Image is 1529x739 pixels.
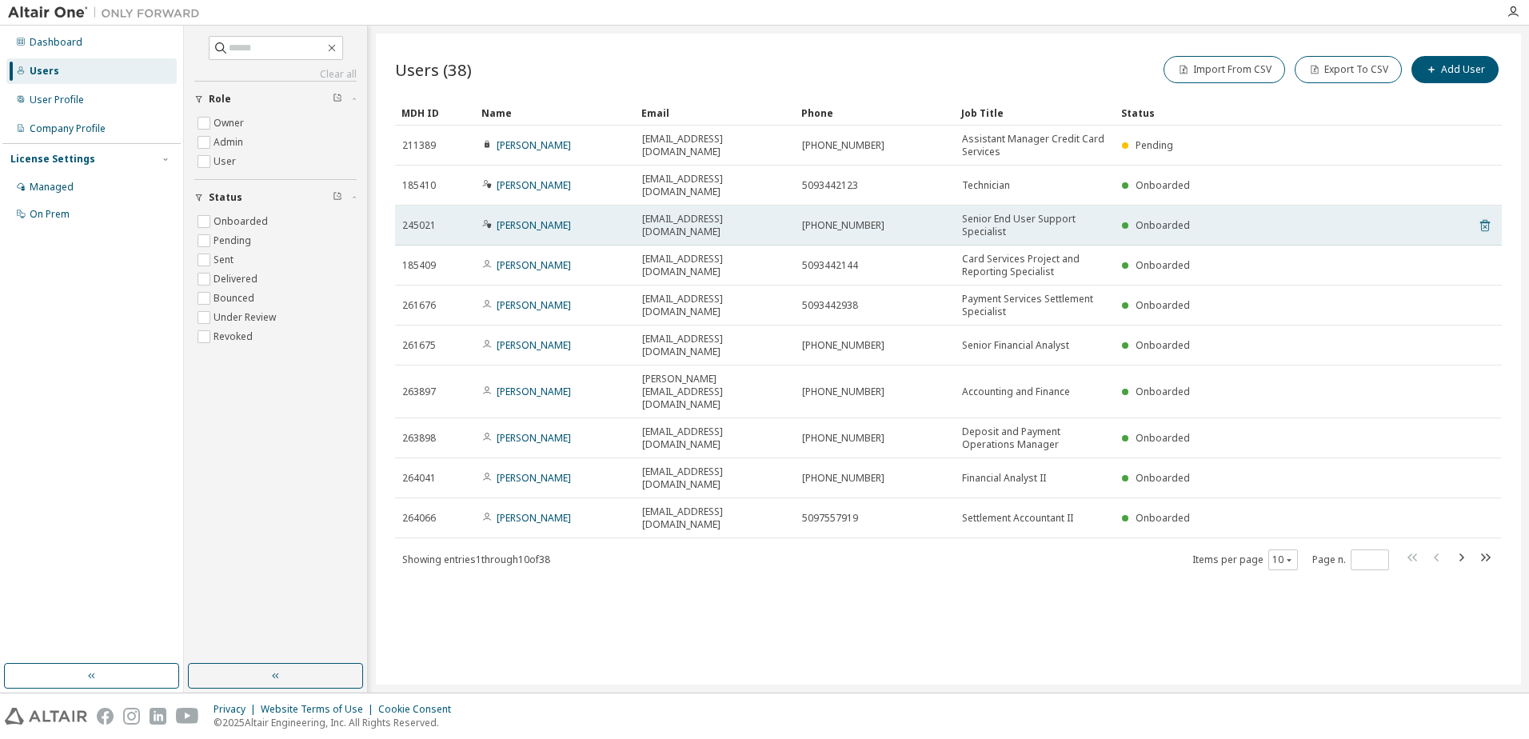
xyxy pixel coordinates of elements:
span: Senior End User Support Specialist [962,213,1108,238]
span: Onboarded [1136,178,1190,192]
div: Status [1121,100,1419,126]
span: [EMAIL_ADDRESS][DOMAIN_NAME] [642,333,788,358]
div: Job Title [961,100,1108,126]
img: youtube.svg [176,708,199,725]
span: Accounting and Finance [962,385,1070,398]
label: Owner [214,114,247,133]
button: Status [194,180,357,215]
span: 5093442144 [802,259,858,272]
span: [EMAIL_ADDRESS][DOMAIN_NAME] [642,505,788,531]
label: Revoked [214,327,256,346]
span: [PHONE_NUMBER] [802,432,884,445]
span: [PHONE_NUMBER] [802,472,884,485]
span: [PERSON_NAME][EMAIL_ADDRESS][DOMAIN_NAME] [642,373,788,411]
span: [EMAIL_ADDRESS][DOMAIN_NAME] [642,133,788,158]
span: Deposit and Payment Operations Manager [962,425,1108,451]
a: [PERSON_NAME] [497,385,571,398]
div: Phone [801,100,948,126]
img: Altair One [8,5,208,21]
span: [EMAIL_ADDRESS][DOMAIN_NAME] [642,293,788,318]
span: Payment Services Settlement Specialist [962,293,1108,318]
a: [PERSON_NAME] [497,511,571,525]
span: 264041 [402,472,436,485]
button: Import From CSV [1164,56,1285,83]
span: [EMAIL_ADDRESS][DOMAIN_NAME] [642,425,788,451]
div: User Profile [30,94,84,106]
span: 261675 [402,339,436,352]
span: 264066 [402,512,436,525]
span: 5093442938 [802,299,858,312]
span: Card Services Project and Reporting Specialist [962,253,1108,278]
img: facebook.svg [97,708,114,725]
label: Bounced [214,289,257,308]
a: Clear all [194,68,357,81]
span: Onboarded [1136,218,1190,232]
span: Onboarded [1136,258,1190,272]
span: [EMAIL_ADDRESS][DOMAIN_NAME] [642,173,788,198]
div: Cookie Consent [378,703,461,716]
img: altair_logo.svg [5,708,87,725]
div: Website Terms of Use [261,703,378,716]
a: [PERSON_NAME] [497,258,571,272]
div: Privacy [214,703,261,716]
span: Showing entries 1 through 10 of 38 [402,553,550,566]
img: linkedin.svg [150,708,166,725]
span: Settlement Accountant II [962,512,1073,525]
label: Pending [214,231,254,250]
span: 185410 [402,179,436,192]
a: [PERSON_NAME] [497,471,571,485]
span: [PHONE_NUMBER] [802,139,884,152]
span: Onboarded [1136,338,1190,352]
label: Delivered [214,270,261,289]
label: Onboarded [214,212,271,231]
span: Onboarded [1136,511,1190,525]
span: [EMAIL_ADDRESS][DOMAIN_NAME] [642,253,788,278]
span: 185409 [402,259,436,272]
span: [PHONE_NUMBER] [802,385,884,398]
div: Name [481,100,629,126]
span: Onboarded [1136,385,1190,398]
span: 263897 [402,385,436,398]
span: Page n. [1312,549,1389,570]
label: User [214,152,239,171]
span: 261676 [402,299,436,312]
span: Technician [962,179,1010,192]
span: [PHONE_NUMBER] [802,339,884,352]
a: [PERSON_NAME] [497,138,571,152]
a: [PERSON_NAME] [497,178,571,192]
span: Status [209,191,242,204]
span: Pending [1136,138,1173,152]
span: 5097557919 [802,512,858,525]
span: 211389 [402,139,436,152]
span: [EMAIL_ADDRESS][DOMAIN_NAME] [642,213,788,238]
a: [PERSON_NAME] [497,338,571,352]
span: [EMAIL_ADDRESS][DOMAIN_NAME] [642,465,788,491]
label: Under Review [214,308,279,327]
label: Sent [214,250,237,270]
div: License Settings [10,153,95,166]
div: MDH ID [401,100,469,126]
span: Onboarded [1136,431,1190,445]
span: Senior Financial Analyst [962,339,1069,352]
span: Assistant Manager Credit Card Services [962,133,1108,158]
span: Role [209,93,231,106]
span: Clear filter [333,191,342,204]
a: [PERSON_NAME] [497,218,571,232]
span: Financial Analyst II [962,472,1046,485]
span: Users (38) [395,58,472,81]
a: [PERSON_NAME] [497,431,571,445]
label: Admin [214,133,246,152]
button: Export To CSV [1295,56,1402,83]
div: Company Profile [30,122,106,135]
span: 263898 [402,432,436,445]
div: Users [30,65,59,78]
span: Onboarded [1136,471,1190,485]
div: Managed [30,181,74,194]
button: 10 [1272,553,1294,566]
span: Items per page [1192,549,1298,570]
button: Add User [1411,56,1499,83]
div: Dashboard [30,36,82,49]
span: Clear filter [333,93,342,106]
button: Role [194,82,357,117]
div: Email [641,100,788,126]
